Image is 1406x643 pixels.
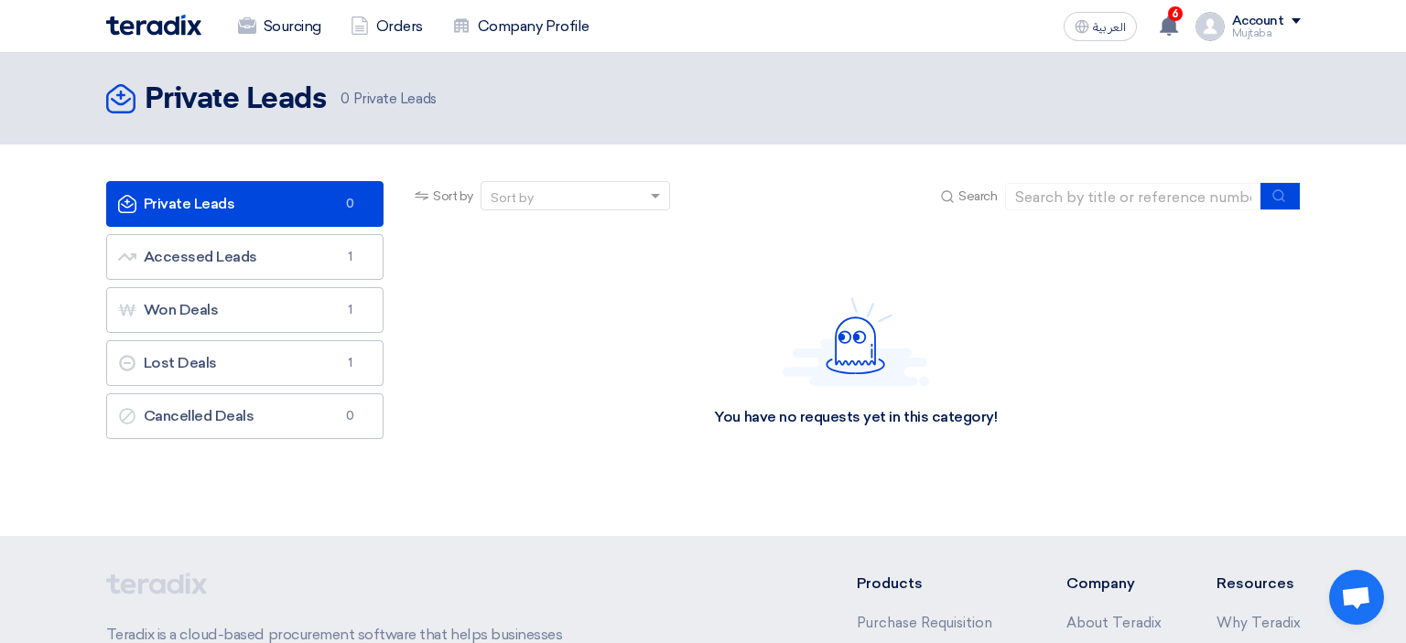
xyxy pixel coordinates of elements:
span: 1 [339,354,361,372]
a: Company Profile [438,6,604,47]
span: 0 [341,91,350,107]
a: Why Teradix [1217,615,1301,631]
span: العربية [1093,21,1126,34]
span: Sort by [433,187,473,206]
h2: Private Leads [145,81,327,118]
button: العربية [1064,12,1137,41]
a: Lost Deals1 [106,340,384,386]
span: 0 [339,195,361,213]
a: Sourcing [223,6,336,47]
a: Private Leads0 [106,181,384,227]
a: About Teradix [1066,615,1162,631]
div: Open chat [1329,570,1384,625]
span: 0 [339,407,361,425]
input: Search by title or reference number [1005,183,1261,210]
img: Hello [783,297,929,386]
a: Accessed Leads1 [106,234,384,280]
img: profile_test.png [1195,12,1225,41]
span: Search [958,187,997,206]
li: Products [857,573,1011,595]
li: Resources [1217,573,1301,595]
img: Teradix logo [106,15,201,36]
a: Cancelled Deals0 [106,393,384,439]
div: You have no requests yet in this category! [714,408,997,427]
div: Mujtaba [1232,28,1301,38]
div: Sort by [491,188,534,208]
li: Company [1066,573,1162,595]
span: Private Leads [341,89,436,110]
span: 1 [339,301,361,319]
div: Account [1232,14,1284,29]
span: 1 [339,248,361,266]
a: Won Deals1 [106,287,384,333]
a: Purchase Requisition [857,615,992,631]
span: 6 [1168,6,1183,21]
a: Orders [336,6,438,47]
